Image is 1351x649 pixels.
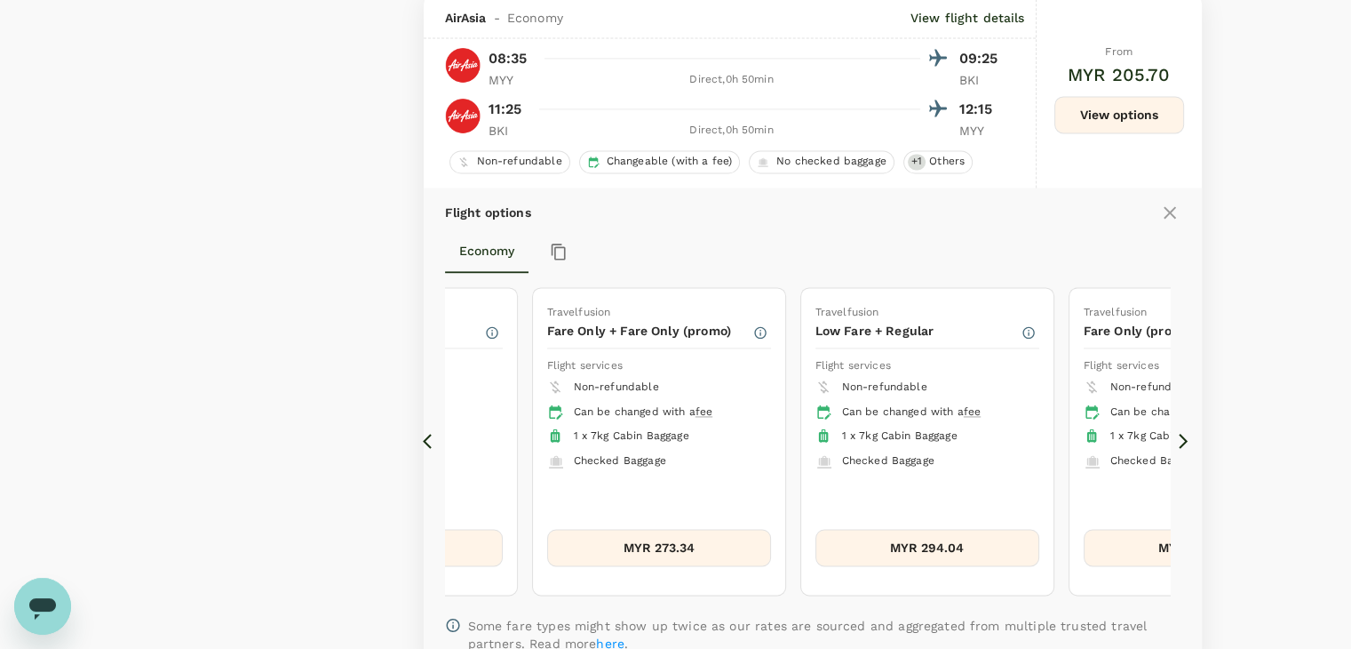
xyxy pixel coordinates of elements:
span: Flight services [547,359,623,372]
p: 09:25 [959,48,1004,69]
span: - [487,9,507,27]
div: Can be changed with a [1110,404,1293,421]
p: 08:35 [489,48,528,69]
p: BKI [489,122,533,140]
span: Non-refundable [1110,381,1196,393]
p: MYY [489,71,533,89]
span: AirAsia [445,9,487,27]
p: Flight options [445,204,531,221]
button: MYR 273.34 [547,529,771,566]
img: AK [445,98,481,133]
button: Economy [445,230,528,273]
div: Non-refundable [449,150,570,173]
span: No checked baggage [769,154,894,169]
div: Changeable (with a fee) [579,150,740,173]
span: Non-refundable [842,381,927,393]
iframe: Button to launch messaging window [14,578,71,635]
span: Flight services [815,359,891,372]
span: Travelfusion [815,306,879,318]
p: Fare Only (promo) + Fare Only [1084,322,1289,340]
div: Can be changed with a [842,404,1025,421]
p: BKI [959,71,1004,89]
span: Checked Baggage [574,454,666,467]
p: Low Fare + Regular [815,322,1021,340]
img: AK [445,47,481,83]
span: fee [964,405,981,418]
span: fee [695,405,712,418]
h6: MYR 205.70 [1068,60,1171,89]
p: 11:25 [489,99,522,120]
span: 1 x 7kg Cabin Baggage [842,429,958,442]
span: Checked Baggage [1110,454,1203,467]
p: MYY [959,122,1004,140]
span: Checked Baggage [842,454,934,467]
span: From [1105,45,1132,58]
span: Travelfusion [1084,306,1148,318]
span: 1 x 7kg Cabin Baggage [574,429,689,442]
button: MYR 294.04 [815,529,1039,566]
p: View flight details [910,9,1025,27]
span: Others [922,154,972,169]
button: View options [1054,96,1184,133]
div: No checked baggage [749,150,894,173]
span: Non-refundable [470,154,569,169]
span: Travelfusion [547,306,611,318]
div: +1Others [903,150,973,173]
p: Fare Only + Fare Only (promo) [547,322,752,340]
button: MYR 294.04 [1084,529,1307,566]
div: Direct , 0h 50min [544,71,920,89]
span: + 1 [908,154,926,169]
div: Direct , 0h 50min [544,122,920,140]
div: Can be changed with a [574,404,757,421]
span: Non-refundable [574,381,659,393]
p: 12:15 [959,99,1004,120]
span: Changeable (with a fee) [600,154,739,169]
span: Economy [507,9,563,27]
span: Flight services [1084,359,1159,372]
span: 1 x 7kg Cabin Baggage [1110,429,1226,442]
